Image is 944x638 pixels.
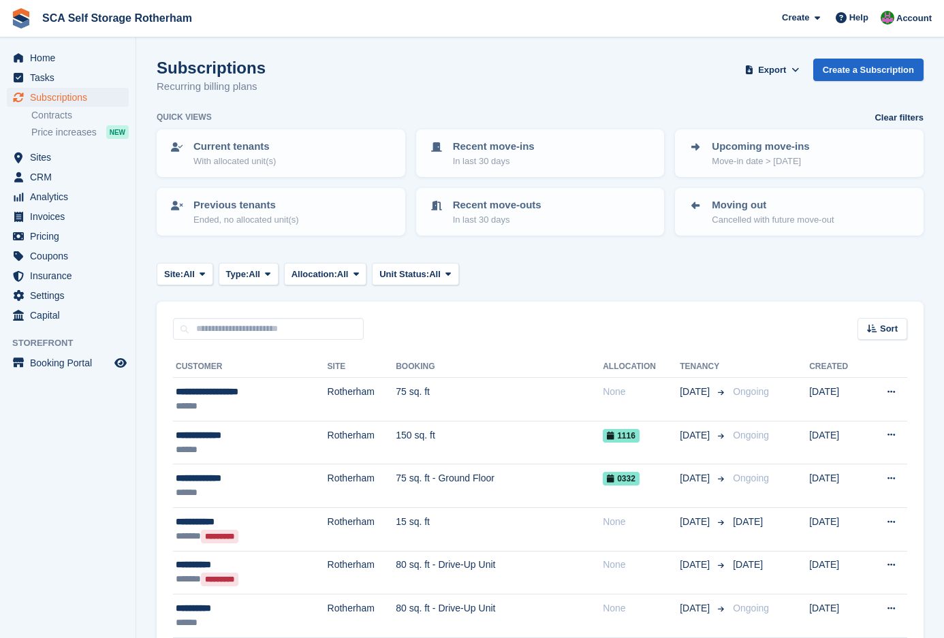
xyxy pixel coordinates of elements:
td: Rotherham [328,378,396,421]
a: menu [7,68,129,87]
span: Coupons [30,246,112,266]
span: Settings [30,286,112,305]
a: menu [7,246,129,266]
a: Contracts [31,109,129,122]
a: menu [7,148,129,167]
a: Create a Subscription [813,59,924,81]
p: Move-in date > [DATE] [712,155,809,168]
p: Recurring billing plans [157,79,266,95]
p: Moving out [712,197,834,213]
span: [DATE] [733,516,763,527]
div: None [603,601,680,616]
div: None [603,385,680,399]
td: Rotherham [328,551,396,594]
p: Upcoming move-ins [712,139,809,155]
button: Unit Status: All [372,263,458,285]
td: 75 sq. ft [396,378,603,421]
button: Allocation: All [284,263,367,285]
span: Price increases [31,126,97,139]
span: [DATE] [680,385,712,399]
span: Account [896,12,932,25]
h1: Subscriptions [157,59,266,77]
span: Invoices [30,207,112,226]
span: Ongoing [733,473,769,483]
button: Site: All [157,263,213,285]
h6: Quick views [157,111,212,123]
p: Recent move-outs [453,197,541,213]
th: Allocation [603,356,680,378]
a: menu [7,266,129,285]
span: Booking Portal [30,353,112,372]
td: [DATE] [809,378,866,421]
a: Current tenants With allocated unit(s) [158,131,404,176]
button: Type: All [219,263,279,285]
a: menu [7,168,129,187]
p: Ended, no allocated unit(s) [193,213,299,227]
span: Pricing [30,227,112,246]
div: None [603,515,680,529]
a: Upcoming move-ins Move-in date > [DATE] [676,131,922,176]
td: Rotherham [328,594,396,638]
span: All [183,268,195,281]
span: All [337,268,349,281]
span: Create [782,11,809,25]
span: Tasks [30,68,112,87]
span: [DATE] [733,559,763,570]
p: In last 30 days [453,213,541,227]
a: Recent move-outs In last 30 days [418,189,663,234]
td: [DATE] [809,421,866,464]
span: Sort [880,322,898,336]
span: [DATE] [680,601,712,616]
span: Help [849,11,868,25]
span: Subscriptions [30,88,112,107]
td: Rotherham [328,421,396,464]
p: With allocated unit(s) [193,155,276,168]
span: CRM [30,168,112,187]
td: Rotherham [328,464,396,508]
td: [DATE] [809,594,866,638]
span: Capital [30,306,112,325]
td: 80 sq. ft - Drive-Up Unit [396,551,603,594]
td: Rotherham [328,507,396,551]
a: menu [7,187,129,206]
span: Home [30,48,112,67]
span: 1116 [603,429,640,443]
a: Preview store [112,355,129,371]
span: [DATE] [680,558,712,572]
img: stora-icon-8386f47178a22dfd0bd8f6a31ec36ba5ce8667c1dd55bd0f319d3a0aa187defe.svg [11,8,31,29]
td: 80 sq. ft - Drive-Up Unit [396,594,603,638]
p: Cancelled with future move-out [712,213,834,227]
a: menu [7,353,129,372]
a: SCA Self Storage Rotherham [37,7,198,29]
a: Recent move-ins In last 30 days [418,131,663,176]
span: Sites [30,148,112,167]
th: Tenancy [680,356,727,378]
a: menu [7,48,129,67]
td: 150 sq. ft [396,421,603,464]
span: Insurance [30,266,112,285]
span: Unit Status: [379,268,429,281]
th: Customer [173,356,328,378]
a: Clear filters [875,111,924,125]
span: Ongoing [733,430,769,441]
td: [DATE] [809,464,866,508]
span: Ongoing [733,386,769,397]
span: Storefront [12,336,136,350]
p: Recent move-ins [453,139,535,155]
span: All [429,268,441,281]
a: menu [7,306,129,325]
p: Current tenants [193,139,276,155]
span: Export [758,63,786,77]
th: Booking [396,356,603,378]
a: menu [7,227,129,246]
p: Previous tenants [193,197,299,213]
a: menu [7,286,129,305]
span: [DATE] [680,515,712,529]
span: [DATE] [680,471,712,485]
div: NEW [106,125,129,139]
a: menu [7,207,129,226]
th: Created [809,356,866,378]
td: 15 sq. ft [396,507,603,551]
a: Previous tenants Ended, no allocated unit(s) [158,189,404,234]
td: 75 sq. ft - Ground Floor [396,464,603,508]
